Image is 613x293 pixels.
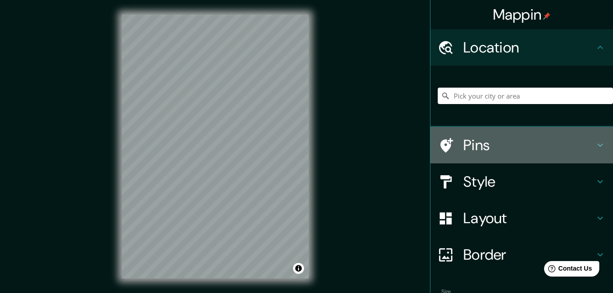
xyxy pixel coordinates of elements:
h4: Pins [463,136,595,154]
div: Layout [430,200,613,236]
h4: Border [463,246,595,264]
h4: Style [463,173,595,191]
div: Pins [430,127,613,163]
canvas: Map [122,15,309,278]
div: Location [430,29,613,66]
iframe: Help widget launcher [532,257,603,283]
h4: Layout [463,209,595,227]
img: pin-icon.png [543,12,550,20]
div: Style [430,163,613,200]
h4: Mappin [493,5,551,24]
button: Toggle attribution [293,263,304,274]
div: Border [430,236,613,273]
input: Pick your city or area [438,88,613,104]
h4: Location [463,38,595,57]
